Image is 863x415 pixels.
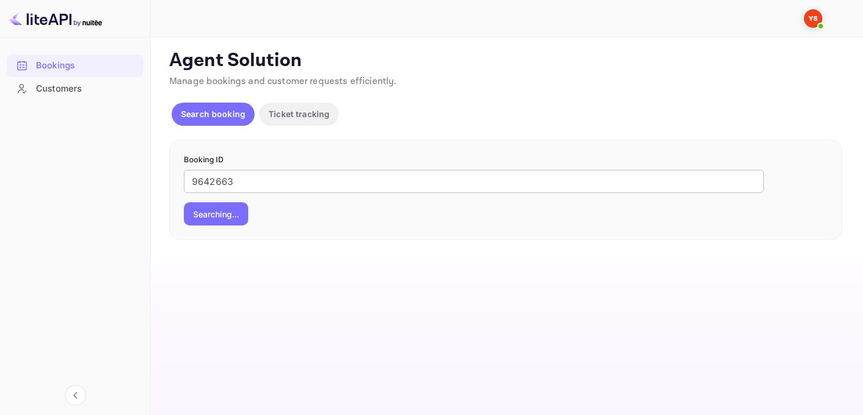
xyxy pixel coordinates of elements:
a: Bookings [7,54,143,76]
input: Enter Booking ID (e.g., 63782194) [184,170,764,193]
p: Agent Solution [169,49,842,72]
button: Collapse navigation [65,385,86,406]
div: Bookings [7,54,143,77]
p: Search booking [181,108,245,120]
img: LiteAPI logo [9,9,102,28]
div: Customers [7,78,143,100]
p: Booking ID [184,154,828,166]
p: Ticket tracking [269,108,329,120]
div: Customers [36,82,137,96]
button: Searching... [184,202,248,225]
div: Bookings [36,59,137,72]
span: Manage bookings and customer requests efficiently. [169,75,397,88]
a: Customers [7,78,143,99]
img: Yandex Support [804,9,822,28]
